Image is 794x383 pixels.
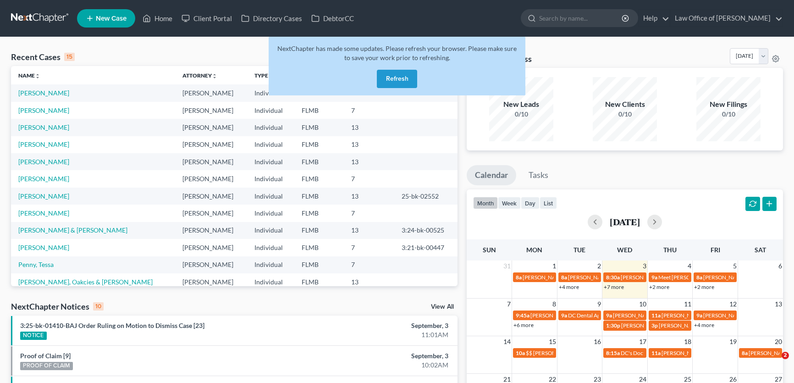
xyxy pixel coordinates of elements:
span: Tue [573,246,585,254]
a: DebtorCC [307,10,358,27]
td: Individual [247,273,294,290]
a: [PERSON_NAME] [18,123,69,131]
span: NextChapter has made some updates. Please refresh your browser. Please make sure to save your wor... [277,44,517,61]
a: 3:25-bk-01410-BAJ Order Ruling on Motion to Dismiss Case [23] [20,322,204,329]
input: Search by name... [539,10,623,27]
a: Law Office of [PERSON_NAME] [670,10,783,27]
td: [PERSON_NAME] [175,273,247,290]
span: [PERSON_NAME] & [PERSON_NAME] [PHONE_NUMBER] [621,274,762,281]
span: 8 [551,299,557,310]
span: 11a [651,350,661,356]
td: FLMB [294,222,344,239]
a: [PERSON_NAME], Oakcies & [PERSON_NAME] [18,278,153,286]
iframe: Intercom live chat [763,352,785,374]
td: Individual [247,170,294,187]
span: 17 [638,336,647,347]
td: 7 [344,102,394,119]
div: PROOF OF CLAIM [20,362,73,370]
div: 15 [64,53,75,61]
div: 10:02AM [312,361,448,370]
i: unfold_more [35,73,40,79]
td: Individual [247,256,294,273]
span: 3p [651,322,658,329]
span: [PERSON_NAME] & [PERSON_NAME] [613,312,705,319]
span: 13 [774,299,783,310]
div: New Leads [489,99,553,110]
td: [PERSON_NAME] [175,153,247,170]
td: 3:24-bk-00525 [394,222,458,239]
td: [PERSON_NAME] [175,239,247,256]
td: 13 [344,136,394,153]
a: Nameunfold_more [18,72,40,79]
div: 10 [93,302,104,311]
a: Client Portal [177,10,237,27]
span: [PERSON_NAME] FC hearing Duval County [659,322,763,329]
span: 12 [728,299,738,310]
i: unfold_more [212,73,217,79]
td: [PERSON_NAME] [175,205,247,222]
span: $$ [PERSON_NAME] first payment is due $400 [526,350,637,356]
td: FLMB [294,273,344,290]
span: [PERSON_NAME] [PHONE_NUMBER] [621,322,714,329]
span: 8:15a [606,350,620,356]
span: 7 [506,299,512,310]
td: 13 [344,273,394,290]
td: 13 [344,119,394,136]
td: 3:21-bk-00447 [394,239,458,256]
span: 31 [502,261,512,272]
span: 9a [651,274,657,281]
span: 10 [638,299,647,310]
td: Individual [247,119,294,136]
span: 14 [502,336,512,347]
a: Tasks [520,165,557,185]
span: Thu [663,246,677,254]
span: 1:30p [606,322,620,329]
td: FLMB [294,188,344,205]
td: Individual [247,153,294,170]
a: Help [639,10,669,27]
a: [PERSON_NAME] [18,140,69,148]
td: FLMB [294,153,344,170]
span: 4 [687,261,692,272]
span: [PERSON_NAME] [523,274,566,281]
div: 0/10 [696,110,761,119]
td: FLMB [294,119,344,136]
td: FLMB [294,136,344,153]
td: 7 [344,256,394,273]
span: 9a [696,312,702,319]
span: 19 [728,336,738,347]
span: 10a [516,350,525,356]
a: Home [138,10,177,27]
td: Individual [247,239,294,256]
div: 0/10 [593,110,657,119]
td: [PERSON_NAME] [175,84,247,101]
td: [PERSON_NAME] [175,170,247,187]
span: 2 [782,352,789,359]
td: Individual [247,222,294,239]
span: 8a [516,274,522,281]
a: Attorneyunfold_more [182,72,217,79]
td: [PERSON_NAME] [175,102,247,119]
h2: [DATE] [610,217,640,227]
td: [PERSON_NAME] [175,256,247,273]
td: FLMB [294,205,344,222]
span: 9:45a [516,312,529,319]
span: 8:30a [606,274,620,281]
div: 11:01AM [312,330,448,339]
span: [PERSON_NAME] paying $500?? [703,312,782,319]
span: 2 [596,261,602,272]
div: NOTICE [20,332,47,340]
span: Sun [483,246,496,254]
td: FLMB [294,170,344,187]
span: 9 [596,299,602,310]
span: 11 [683,299,692,310]
a: [PERSON_NAME] [18,244,69,251]
span: DC's Doctors Appt - Annual Physical [621,350,707,356]
td: FLMB [294,102,344,119]
span: 6 [777,261,783,272]
td: 13 [344,188,394,205]
span: 5 [732,261,738,272]
a: [PERSON_NAME] [18,192,69,200]
a: Proof of Claim [9] [20,352,71,360]
div: New Clients [593,99,657,110]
